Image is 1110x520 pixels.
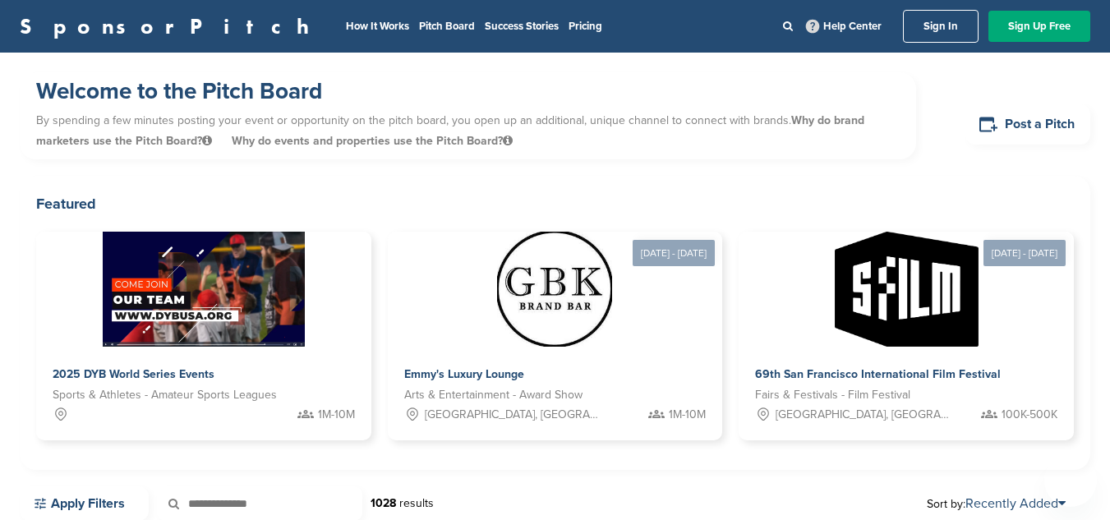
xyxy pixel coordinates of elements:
[404,386,583,404] span: Arts & Entertainment - Award Show
[20,16,320,37] a: SponsorPitch
[371,496,396,510] strong: 1028
[36,192,1074,215] h2: Featured
[835,232,979,347] img: Sponsorpitch &
[1044,454,1097,507] iframe: Button to launch messaging window
[53,367,214,381] span: 2025 DYB World Series Events
[988,11,1090,42] a: Sign Up Free
[983,240,1066,266] div: [DATE] - [DATE]
[755,386,910,404] span: Fairs & Festivals - Film Festival
[739,205,1074,440] a: [DATE] - [DATE] Sponsorpitch & 69th San Francisco International Film Festival Fairs & Festivals -...
[903,10,979,43] a: Sign In
[755,367,1001,381] span: 69th San Francisco International Film Festival
[803,16,885,36] a: Help Center
[633,240,715,266] div: [DATE] - [DATE]
[232,134,513,148] span: Why do events and properties use the Pitch Board?
[1002,406,1057,424] span: 100K-500K
[36,232,371,440] a: Sponsorpitch & 2025 DYB World Series Events Sports & Athletes - Amateur Sports Leagues 1M-10M
[425,406,601,424] span: [GEOGRAPHIC_DATA], [GEOGRAPHIC_DATA]
[497,232,612,347] img: Sponsorpitch &
[53,386,277,404] span: Sports & Athletes - Amateur Sports Leagues
[927,497,1066,510] span: Sort by:
[36,76,900,106] h1: Welcome to the Pitch Board
[404,367,524,381] span: Emmy's Luxury Lounge
[965,495,1066,512] a: Recently Added
[346,20,409,33] a: How It Works
[776,406,951,424] span: [GEOGRAPHIC_DATA], [GEOGRAPHIC_DATA]
[388,205,723,440] a: [DATE] - [DATE] Sponsorpitch & Emmy's Luxury Lounge Arts & Entertainment - Award Show [GEOGRAPHIC...
[36,106,900,155] p: By spending a few minutes posting your event or opportunity on the pitch board, you open up an ad...
[399,496,434,510] span: results
[965,104,1090,145] a: Post a Pitch
[669,406,706,424] span: 1M-10M
[318,406,355,424] span: 1M-10M
[569,20,602,33] a: Pricing
[103,232,306,347] img: Sponsorpitch &
[485,20,559,33] a: Success Stories
[419,20,475,33] a: Pitch Board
